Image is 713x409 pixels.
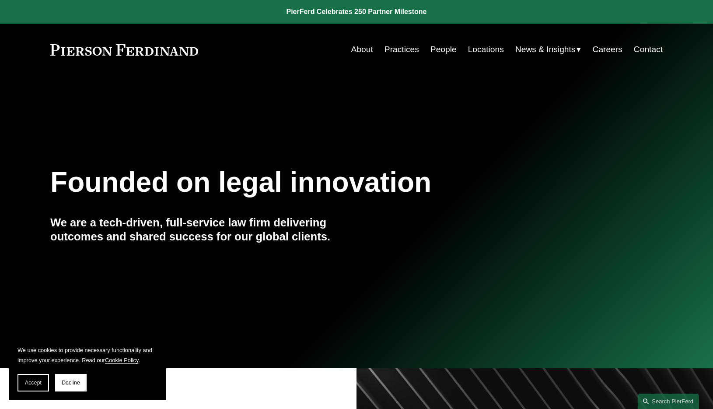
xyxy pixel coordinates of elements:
a: Search this site [638,394,699,409]
p: We use cookies to provide necessary functionality and improve your experience. Read our . [17,345,157,365]
a: Contact [634,41,663,58]
span: Decline [62,380,80,386]
section: Cookie banner [9,336,166,400]
a: People [430,41,457,58]
a: Practices [384,41,419,58]
h1: Founded on legal innovation [50,166,561,198]
button: Decline [55,374,87,391]
span: Accept [25,380,42,386]
a: folder dropdown [515,41,581,58]
span: News & Insights [515,42,576,57]
a: Cookie Policy [105,357,139,363]
button: Accept [17,374,49,391]
a: Locations [468,41,504,58]
h4: We are a tech-driven, full-service law firm delivering outcomes and shared success for our global... [50,215,356,244]
a: Careers [593,41,622,58]
a: About [351,41,373,58]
